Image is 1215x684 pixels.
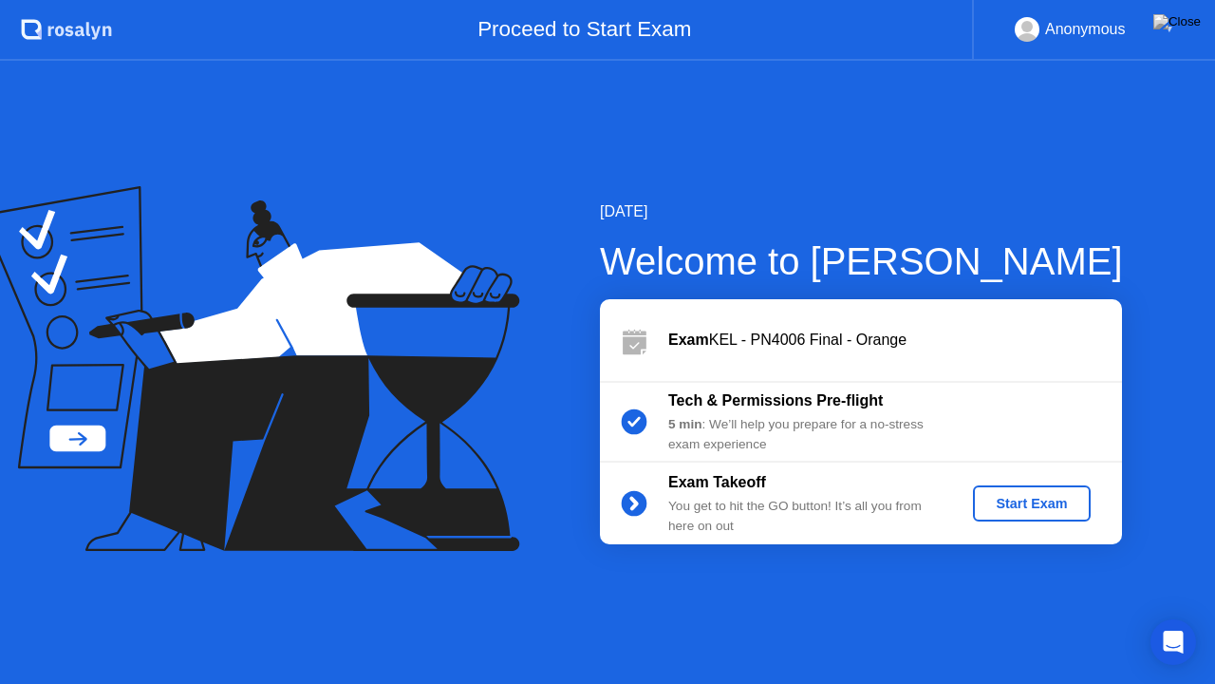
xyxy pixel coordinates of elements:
[668,417,702,431] b: 5 min
[668,332,709,348] b: Exam
[973,485,1090,522] button: Start Exam
[668,329,1122,351] div: KEL - PN4006 Final - Orange
[1150,619,1196,665] div: Open Intercom Messenger
[981,496,1082,511] div: Start Exam
[600,200,1123,223] div: [DATE]
[1045,17,1126,42] div: Anonymous
[1153,14,1201,29] img: Close
[668,392,883,408] b: Tech & Permissions Pre-flight
[668,474,766,490] b: Exam Takeoff
[600,233,1123,290] div: Welcome to [PERSON_NAME]
[668,497,942,536] div: You get to hit the GO button! It’s all you from here on out
[668,415,942,454] div: : We’ll help you prepare for a no-stress exam experience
